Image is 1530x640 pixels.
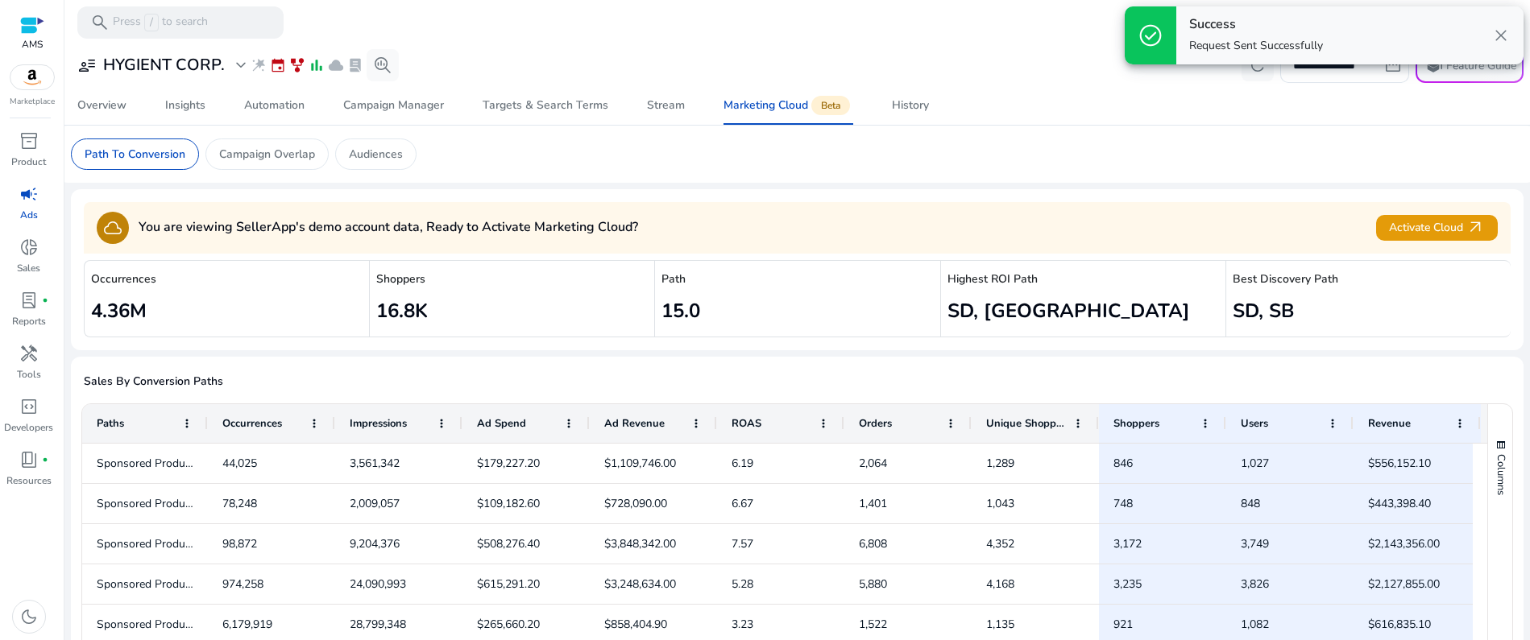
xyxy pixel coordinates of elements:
[19,291,39,310] span: lab_profile
[1241,456,1269,471] span: 1,027
[350,416,407,431] span: Impressions
[986,576,1014,592] span: 4,168
[859,576,887,592] span: 5,880
[17,367,41,382] p: Tools
[222,536,257,551] span: 98,872
[732,576,753,592] span: 5.28
[732,416,761,431] span: ROAS
[1241,536,1269,551] span: 3,749
[309,57,325,73] span: bar_chart
[477,576,540,592] span: $615,291.20
[1368,617,1431,632] span: $616,835.10
[222,496,257,511] span: 78,248
[97,576,296,592] span: Sponsored Products,Sponsored Brands
[19,184,39,204] span: campaign
[1113,416,1159,431] span: Shoppers
[732,617,753,632] span: 3.23
[1113,617,1133,632] span: 921
[11,155,46,169] p: Product
[77,100,126,111] div: Overview
[477,536,540,551] span: $508,276.40
[986,496,1014,511] span: 1,043
[1241,416,1268,431] span: Users
[10,96,55,108] p: Marketplace
[139,220,638,235] h4: You are viewing SellerApp's demo account data, Ready to Activate Marketing Cloud?
[77,56,97,75] span: user_attributes
[91,273,363,287] h5: Occurrences
[947,273,1219,287] h5: Highest ROI Path
[19,344,39,363] span: handyman
[84,375,1511,389] h5: Sales By Conversion Paths
[222,456,257,471] span: 44,025
[42,456,48,463] span: fiber_manual_record
[270,57,286,73] span: event
[647,100,685,111] div: Stream
[97,496,297,511] span: Sponsored Products,Sponsored Display
[604,617,667,632] span: $858,404.90
[604,416,665,431] span: Ad Revenue
[1189,17,1323,32] h4: Success
[1241,576,1269,592] span: 3,826
[350,456,400,471] span: 3,561,342
[1368,536,1440,551] span: $2,143,356.00
[376,273,648,287] h5: Shoppers
[251,57,267,73] span: wand_stars
[19,131,39,151] span: inventory_2
[1233,273,1504,287] h5: Best Discovery Path
[347,57,363,73] span: lab_profile
[859,416,892,431] span: Orders
[20,37,44,52] p: AMS
[661,299,933,323] h2: 15.0
[97,617,200,632] span: Sponsored Products
[732,456,753,471] span: 6.19
[1368,496,1431,511] span: $443,398.40
[97,456,392,471] span: Sponsored Products,Sponsored Display,Sponsored Brands
[219,146,315,163] p: Campaign Overlap
[604,536,676,551] span: $3,848,342.00
[732,536,753,551] span: 7.57
[732,496,753,511] span: 6.67
[17,261,40,275] p: Sales
[373,56,392,75] span: search_insights
[1376,215,1498,241] button: Activate Cloudarrow_outward
[20,208,38,222] p: Ads
[367,49,399,81] button: search_insights
[986,617,1014,632] span: 1,135
[1233,299,1504,323] h2: SD, SB
[19,450,39,469] span: book_4
[103,218,122,237] span: cloud
[19,607,39,626] span: dark_mode
[97,536,393,551] span: Sponsored Products,Sponsored Brands,Sponsored Display
[859,496,887,511] span: 1,401
[19,397,39,416] span: code_blocks
[859,617,887,632] span: 1,522
[1494,454,1508,495] span: Columns
[483,100,608,111] div: Targets & Search Terms
[477,617,540,632] span: $265,660.20
[289,57,305,73] span: family_history
[661,273,933,287] h5: Path
[4,420,53,435] p: Developers
[103,56,225,75] h3: HYGIENT CORP.
[349,146,403,163] p: Audiences
[1248,56,1267,75] span: refresh
[231,56,251,75] span: expand_more
[85,146,185,163] p: Path To Conversion
[604,496,667,511] span: $728,090.00
[1138,23,1163,48] span: check_circle
[90,13,110,32] span: search
[1368,456,1431,471] span: $556,152.10
[1491,26,1511,45] span: close
[1241,617,1269,632] span: 1,082
[1466,218,1485,237] span: arrow_outward
[724,99,853,112] div: Marketing Cloud
[350,576,406,592] span: 24,090,993
[113,14,208,31] p: Press to search
[12,314,46,328] p: Reports
[1424,56,1443,75] span: school
[1189,38,1323,54] p: Request Sent Successfully
[859,456,887,471] span: 2,064
[19,237,39,257] span: donut_small
[1241,496,1260,511] span: 848
[6,473,52,488] p: Resources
